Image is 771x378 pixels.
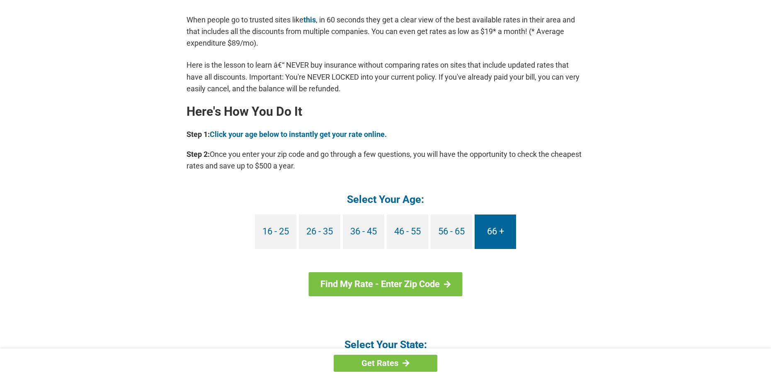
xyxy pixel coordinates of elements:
h2: Here's How You Do It [187,105,584,118]
a: 56 - 65 [431,215,472,249]
a: Get Rates [334,355,437,372]
p: Here is the lesson to learn â€“ NEVER buy insurance without comparing rates on sites that include... [187,59,584,94]
a: 66 + [475,215,516,249]
a: 16 - 25 [255,215,296,249]
b: Step 1: [187,130,210,139]
a: this [303,15,316,24]
h4: Select Your State: [187,338,584,351]
a: 26 - 35 [299,215,340,249]
a: Click your age below to instantly get your rate online. [210,130,387,139]
b: Step 2: [187,150,210,159]
a: 46 - 55 [387,215,428,249]
p: When people go to trusted sites like , in 60 seconds they get a clear view of the best available ... [187,14,584,49]
a: Find My Rate - Enter Zip Code [309,272,463,296]
h4: Select Your Age: [187,193,584,206]
a: 36 - 45 [343,215,384,249]
p: Once you enter your zip code and go through a few questions, you will have the opportunity to che... [187,149,584,172]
